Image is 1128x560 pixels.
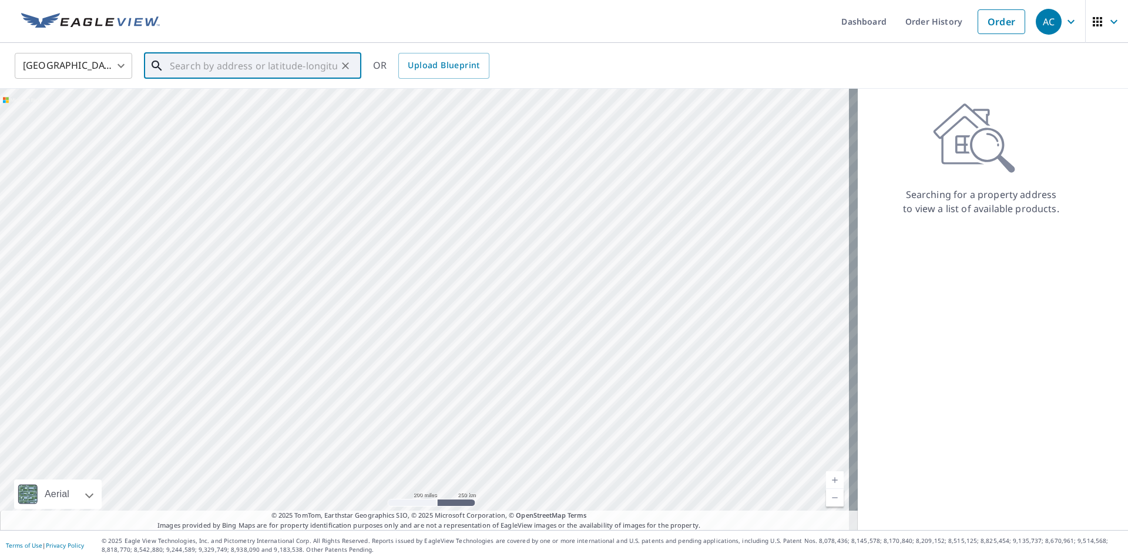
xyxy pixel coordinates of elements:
[902,187,1060,216] p: Searching for a property address to view a list of available products.
[46,541,84,549] a: Privacy Policy
[6,542,84,549] p: |
[21,13,160,31] img: EV Logo
[978,9,1025,34] a: Order
[398,53,489,79] a: Upload Blueprint
[826,489,844,507] a: Current Level 5, Zoom Out
[102,536,1122,554] p: © 2025 Eagle View Technologies, Inc. and Pictometry International Corp. All Rights Reserved. Repo...
[373,53,489,79] div: OR
[271,511,587,521] span: © 2025 TomTom, Earthstar Geographics SIO, © 2025 Microsoft Corporation, ©
[337,58,354,74] button: Clear
[826,471,844,489] a: Current Level 5, Zoom In
[568,511,587,519] a: Terms
[41,479,73,509] div: Aerial
[516,511,565,519] a: OpenStreetMap
[1036,9,1062,35] div: AC
[408,58,479,73] span: Upload Blueprint
[14,479,102,509] div: Aerial
[15,49,132,82] div: [GEOGRAPHIC_DATA]
[170,49,337,82] input: Search by address or latitude-longitude
[6,541,42,549] a: Terms of Use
